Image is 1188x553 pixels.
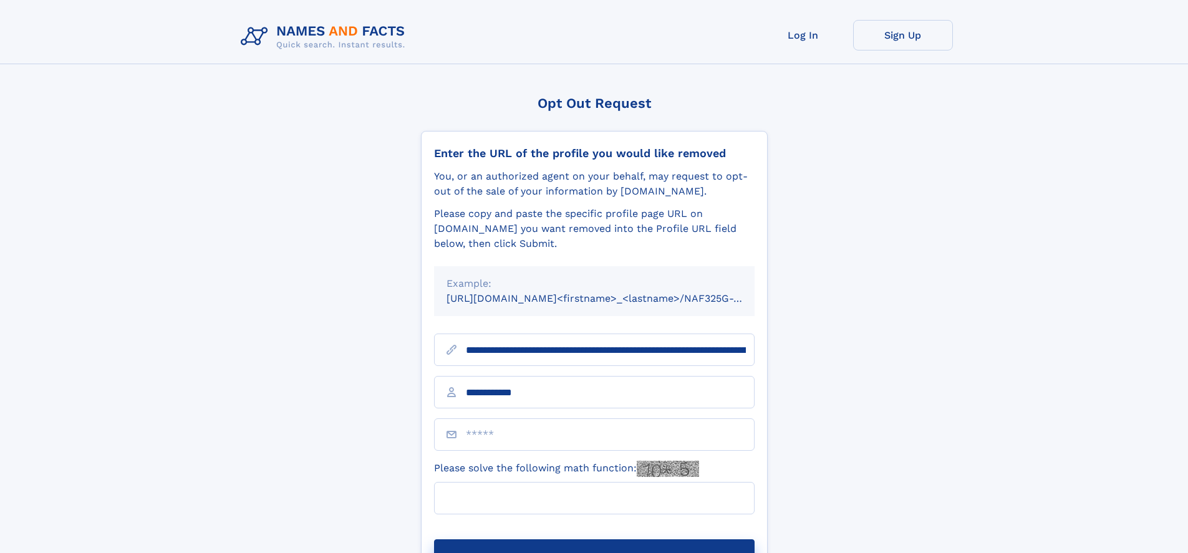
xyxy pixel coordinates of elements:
small: [URL][DOMAIN_NAME]<firstname>_<lastname>/NAF325G-xxxxxxxx [447,292,778,304]
div: Example: [447,276,742,291]
img: Logo Names and Facts [236,20,415,54]
a: Sign Up [853,20,953,50]
div: Enter the URL of the profile you would like removed [434,147,755,160]
a: Log In [753,20,853,50]
div: You, or an authorized agent on your behalf, may request to opt-out of the sale of your informatio... [434,169,755,199]
div: Opt Out Request [421,95,768,111]
label: Please solve the following math function: [434,461,699,477]
div: Please copy and paste the specific profile page URL on [DOMAIN_NAME] you want removed into the Pr... [434,206,755,251]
